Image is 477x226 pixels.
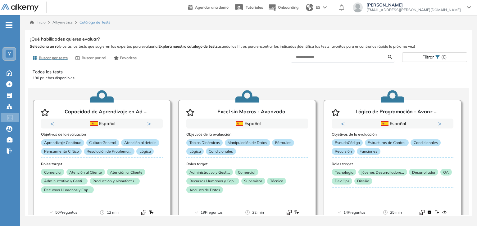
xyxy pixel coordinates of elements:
[390,209,402,215] span: 25 min
[39,55,68,61] span: Buscar por tests
[356,109,438,116] p: Lógica de Programación - Avanz ...
[278,5,298,10] span: Onboarding
[186,178,239,185] p: Recursos Humanos y Cap...
[188,3,229,11] a: Agendar una demo
[41,132,163,137] h3: Objetivos de la evaluación
[41,178,88,185] p: Administrativo y Gesti...
[186,148,204,155] p: Lógica
[107,169,145,176] p: Atención al Cliente
[208,120,286,127] div: Español
[84,148,134,155] p: Resolución de Problema...
[366,2,461,7] span: [PERSON_NAME]
[63,120,141,127] div: Español
[206,148,236,155] p: Condicionales
[332,162,453,166] h3: Roles target
[41,169,64,176] p: Comercial
[79,20,110,25] span: Catálogo de Tests
[354,178,372,185] p: Diseño
[8,51,11,56] span: Y
[186,162,308,166] h3: Roles target
[33,75,464,81] p: 190 pruebas disponibles
[427,210,432,215] img: Format test logo
[30,44,467,49] span: y verás los tests que sugieren los expertos para evaluarlo. usando los filtros para encontrar los...
[381,121,388,126] img: ESP
[332,169,356,176] p: Tecnología
[434,210,439,215] img: Format test logo
[354,120,432,127] div: Español
[149,210,154,215] img: Format test logo
[365,139,409,146] p: Estructuras de Control
[91,128,98,129] button: 1
[30,44,60,49] b: Selecciona un rol
[225,139,270,146] p: Manipulación de Datos
[446,196,477,226] iframe: Chat Widget
[82,55,106,61] span: Buscar por rol
[332,139,363,146] p: PseudoCódigo
[30,20,46,25] a: Inicio
[186,169,233,176] p: Administrativo y Gesti...
[422,53,434,62] span: Filtrar
[358,169,407,176] p: Jóvenes Desarrolladore...
[41,148,82,155] p: Pensamiento Crítico
[385,128,393,129] button: 1
[50,120,57,127] button: Previous
[201,209,223,215] span: 19 Preguntas
[441,53,447,62] span: (0)
[66,169,105,176] p: Atención al Cliente
[343,209,366,215] span: 14 Preguntas
[41,162,163,166] h3: Roles target
[446,196,477,226] div: Widget de chat
[332,148,355,155] p: Recursión
[90,178,140,185] p: Producción y Manufactu...
[186,186,223,193] p: Analista de Datos
[186,139,223,146] p: Tablas Dinámicas
[332,132,453,137] h3: Objetivos de la evaluación
[90,121,98,126] img: ESP
[267,178,286,185] p: Técnico
[136,148,154,155] p: Lógica
[316,5,320,10] span: ES
[120,55,137,61] span: Favoritos
[442,210,447,215] img: Format test logo
[272,139,294,146] p: Fórmulas
[52,20,73,24] span: Alkymetrics
[306,4,313,11] img: world
[158,44,218,49] b: Explora nuestro catálogo de tests
[30,53,70,63] button: Buscar por tests
[30,36,100,42] span: ¿Qué habilidades quieres evaluar?
[294,210,299,215] img: Format test logo
[236,121,243,126] img: ESP
[65,109,148,116] p: Capacidad de Aprendizaje en Ad ...
[41,186,94,193] p: Recursos Humanos y Cap...
[357,148,380,155] p: Funciones
[268,1,298,14] button: Onboarding
[73,53,109,63] button: Buscar por rol
[217,109,285,116] p: Excel sin Macros - Avanzado
[121,139,159,146] p: Atención al detalle
[147,120,153,127] button: Next
[241,178,265,185] p: Supervisor
[86,139,119,146] p: Cultura General
[195,5,229,10] span: Agendar una demo
[341,120,347,127] button: Previous
[332,178,352,185] p: Dev Ops
[287,210,292,215] img: Format test logo
[235,169,258,176] p: Comercial
[411,139,441,146] p: Condicionales
[107,209,119,215] span: 12 min
[246,5,263,10] span: Tutoriales
[141,210,146,215] img: Format test logo
[409,169,438,176] p: Desarrollador
[55,209,77,215] span: 50 Preguntas
[1,4,39,12] img: Logo
[111,53,139,63] button: Favoritos
[41,139,84,146] p: Aprendizaje Continuo
[395,128,400,129] button: 2
[6,24,12,26] i: -
[440,169,452,176] p: QA
[366,7,461,12] span: [EMAIL_ADDRESS][PERSON_NAME][DOMAIN_NAME]
[438,120,444,127] button: Next
[33,69,464,75] p: Todos los tests
[420,210,425,215] img: Format test logo
[108,128,113,129] button: 3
